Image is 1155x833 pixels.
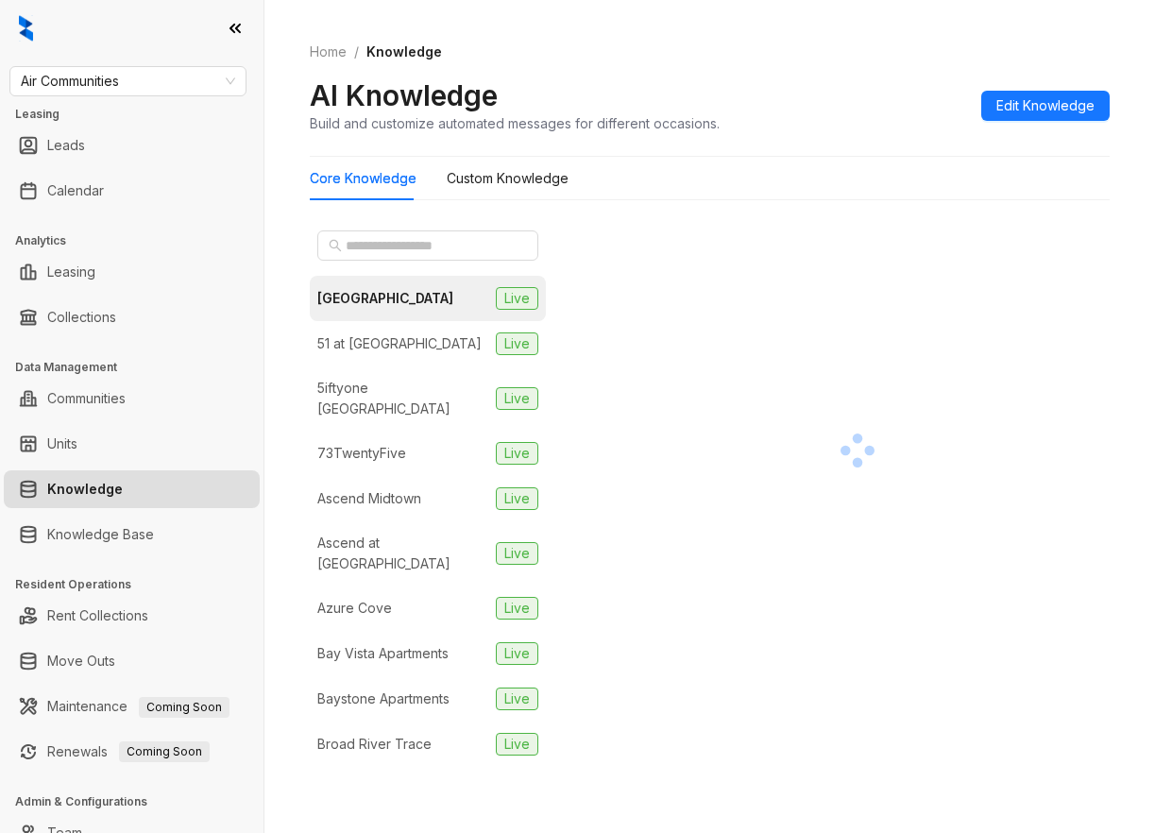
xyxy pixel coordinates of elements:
li: Collections [4,298,260,336]
button: Edit Knowledge [981,91,1110,121]
li: Knowledge Base [4,516,260,553]
div: Custom Knowledge [447,168,569,189]
li: Leads [4,127,260,164]
h3: Admin & Configurations [15,793,263,810]
a: Knowledge [47,470,123,508]
span: Coming Soon [119,741,210,762]
div: 51 at [GEOGRAPHIC_DATA] [317,333,482,354]
span: search [329,239,342,252]
span: Live [496,387,538,410]
h3: Resident Operations [15,576,263,593]
li: Leasing [4,253,260,291]
li: / [354,42,359,62]
div: Ascend Midtown [317,488,421,509]
div: Bay Vista Apartments [317,643,449,664]
img: logo [19,15,33,42]
a: RenewalsComing Soon [47,733,210,771]
span: Live [496,597,538,620]
span: Live [496,733,538,756]
a: Units [47,425,77,463]
div: Baystone Apartments [317,688,450,709]
a: Rent Collections [47,597,148,635]
span: Live [496,487,538,510]
li: Units [4,425,260,463]
span: Live [496,642,538,665]
h3: Leasing [15,106,263,123]
li: Move Outs [4,642,260,680]
a: Leasing [47,253,95,291]
span: Knowledge [366,43,442,59]
h3: Analytics [15,232,263,249]
span: Coming Soon [139,697,229,718]
div: Core Knowledge [310,168,416,189]
span: Live [496,542,538,565]
li: Communities [4,380,260,417]
a: Move Outs [47,642,115,680]
li: Maintenance [4,688,260,725]
div: 5iftyone [GEOGRAPHIC_DATA] [317,378,488,419]
div: Ascend at [GEOGRAPHIC_DATA] [317,533,488,574]
li: Rent Collections [4,597,260,635]
div: [GEOGRAPHIC_DATA] [317,288,453,309]
div: Broad River Trace [317,734,432,755]
div: Build and customize automated messages for different occasions. [310,113,720,133]
a: Leads [47,127,85,164]
a: Home [306,42,350,62]
div: Azure Cove [317,598,392,619]
span: Live [496,332,538,355]
a: Collections [47,298,116,336]
li: Knowledge [4,470,260,508]
li: Renewals [4,733,260,771]
h2: AI Knowledge [310,77,498,113]
span: Live [496,688,538,710]
span: Live [496,287,538,310]
h3: Data Management [15,359,263,376]
a: Communities [47,380,126,417]
li: Calendar [4,172,260,210]
a: Calendar [47,172,104,210]
span: Air Communities [21,67,235,95]
span: Edit Knowledge [996,95,1095,116]
a: Knowledge Base [47,516,154,553]
span: Live [496,442,538,465]
div: 73TwentyFive [317,443,406,464]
